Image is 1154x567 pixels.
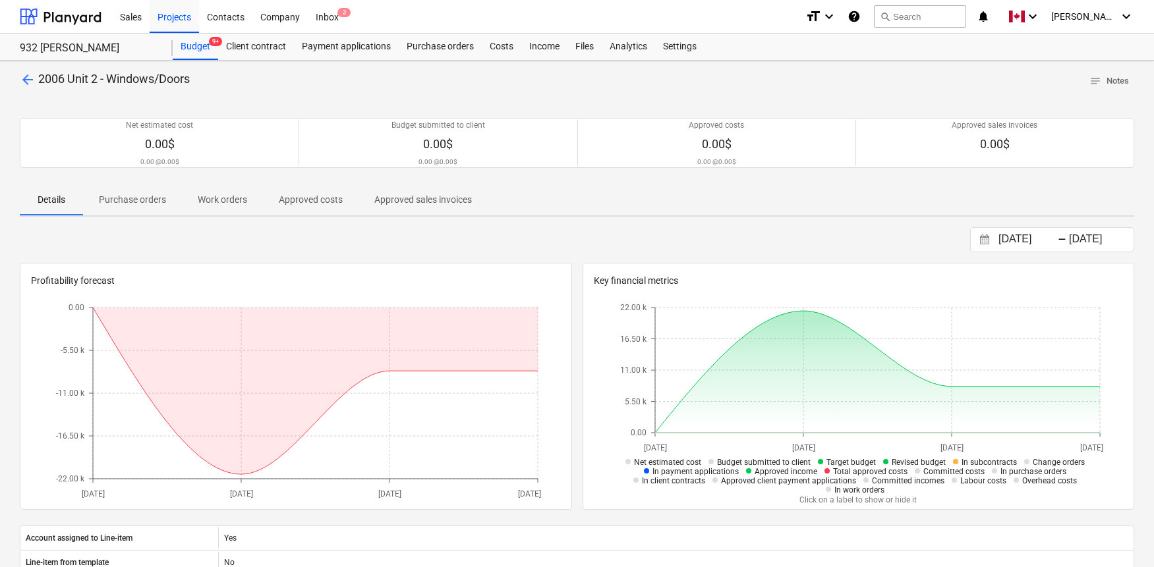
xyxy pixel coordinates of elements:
[20,72,36,88] span: arrow_back
[374,193,472,207] p: Approved sales invoices
[218,527,1134,549] div: Yes
[294,34,399,60] a: Payment applications
[721,476,856,485] span: Approved client payment applications
[229,489,252,499] tspan: [DATE]
[1066,230,1134,249] input: End Date
[880,11,890,22] span: search
[337,8,351,17] span: 3
[872,476,944,485] span: Committed incomes
[145,137,175,151] span: 0.00$
[1118,9,1134,24] i: keyboard_arrow_down
[1025,9,1041,24] i: keyboard_arrow_down
[644,443,667,452] tspan: [DATE]
[620,365,647,375] tspan: 11.00 k
[689,120,744,131] p: Approved costs
[1089,74,1129,89] span: Notes
[634,458,701,467] span: Net estimated cost
[173,34,218,60] div: Budget
[874,5,966,28] button: Search
[996,230,1063,249] input: Start Date
[977,9,990,24] i: notifications
[1084,71,1134,92] button: Notes
[702,137,732,151] span: 0.00$
[418,157,457,166] p: 0.00 @ 0.00$
[717,458,811,467] span: Budget submitted to client
[625,397,647,406] tspan: 5.50 k
[1051,11,1117,22] span: [PERSON_NAME]
[20,41,157,55] div: 932 [PERSON_NAME]
[962,458,1017,467] span: In subcontracts
[792,443,815,452] tspan: [DATE]
[1033,458,1085,467] span: Change orders
[99,193,166,207] p: Purchase orders
[952,120,1037,131] p: Approved sales invoices
[594,274,1124,288] p: Key financial metrics
[652,467,739,476] span: In payment applications
[482,34,521,60] a: Costs
[892,458,946,467] span: Revised budget
[805,9,821,24] i: format_size
[198,193,247,207] p: Work orders
[36,193,67,207] p: Details
[378,489,401,499] tspan: [DATE]
[980,137,1010,151] span: 0.00$
[423,137,453,151] span: 0.00$
[61,346,85,355] tspan: -5.50 k
[642,476,705,485] span: In client contracts
[697,157,736,166] p: 0.00 @ 0.00$
[1089,75,1101,87] span: notes
[399,34,482,60] a: Purchase orders
[56,431,85,441] tspan: -16.50 k
[960,476,1006,485] span: Labour costs
[631,428,647,437] tspan: 0.00
[620,335,647,344] tspan: 16.50 k
[833,467,908,476] span: Total approved costs
[69,303,84,312] tspan: 0.00
[140,157,179,166] p: 0.00 @ 0.00$
[616,495,1100,506] p: Click on a label to show or hide it
[602,34,655,60] a: Analytics
[521,34,567,60] a: Income
[755,467,817,476] span: Approved income
[391,120,485,131] p: Budget submitted to client
[81,489,104,499] tspan: [DATE]
[517,489,540,499] tspan: [DATE]
[26,533,132,544] p: Account assigned to Line-item
[1058,236,1066,244] div: -
[126,120,193,131] p: Net estimated cost
[1000,467,1066,476] span: In purchase orders
[1022,476,1077,485] span: Overhead costs
[31,274,561,288] p: Profitability forecast
[620,303,647,312] tspan: 22.00 k
[655,34,705,60] a: Settings
[173,34,218,60] a: Budget9+
[973,232,996,248] button: Interact with the calendar and add the check-in date for your trip.
[940,443,964,452] tspan: [DATE]
[834,485,884,495] span: In work orders
[923,467,985,476] span: Committed costs
[218,34,294,60] a: Client contract
[56,389,85,398] tspan: -11.00 k
[826,458,876,467] span: Target budget
[848,9,861,24] i: Knowledge base
[567,34,602,60] a: Files
[1080,443,1103,452] tspan: [DATE]
[38,72,190,86] span: 2006 Unit 2 - Windows/Doors
[56,474,85,483] tspan: -22.00 k
[821,9,837,24] i: keyboard_arrow_down
[279,193,343,207] p: Approved costs
[209,37,222,46] span: 9+
[1088,504,1154,567] iframe: Chat Widget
